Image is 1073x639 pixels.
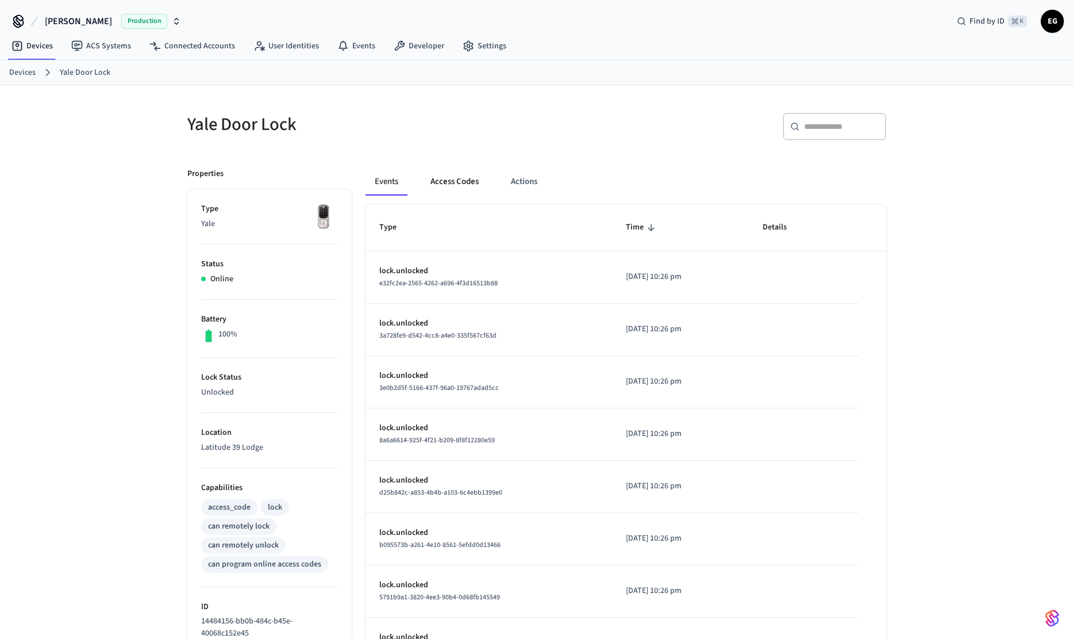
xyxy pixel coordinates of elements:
[210,273,233,285] p: Online
[62,36,140,56] a: ACS Systems
[379,265,599,277] p: lock.unlocked
[218,328,237,340] p: 100%
[1041,10,1064,33] button: EG
[626,585,735,597] p: [DATE] 10:26 pm
[379,592,500,602] span: 5791b9a1-3820-4ee3-90b4-0d68fb145549
[201,218,338,230] p: Yale
[763,219,802,236] span: Details
[208,558,321,571] div: can program online access codes
[453,36,516,56] a: Settings
[379,435,495,445] span: 8a6a6614-925f-4f21-b209-8f8f12280e59
[208,539,279,552] div: can remotely unlock
[208,521,270,533] div: can remotely lock
[328,36,384,56] a: Events
[201,313,338,326] p: Battery
[379,579,599,591] p: lock.unlocked
[201,387,338,399] p: Unlocked
[9,67,36,79] a: Devices
[121,14,167,29] span: Production
[379,219,411,236] span: Type
[626,271,735,283] p: [DATE] 10:26 pm
[379,370,599,382] p: lock.unlocked
[379,540,501,550] span: b095573b-a261-4e10-8561-5efdd0d13466
[502,168,547,196] button: Actions
[45,14,112,28] span: [PERSON_NAME]
[187,168,224,180] p: Properties
[268,502,282,514] div: lock
[2,36,62,56] a: Devices
[626,219,659,236] span: Time
[1008,16,1027,27] span: ⌘ K
[140,36,244,56] a: Connected Accounts
[309,203,338,232] img: Yale Assure Touchscreen Wifi Smart Lock, Satin Nickel, Front
[379,527,599,539] p: lock.unlocked
[201,442,338,454] p: Latitude 39 Lodge
[366,168,407,196] button: Events
[379,488,502,498] span: d25b842c-a853-4b4b-a103-6c4ebb1399e0
[379,422,599,434] p: lock.unlocked
[60,67,110,79] a: Yale Door Lock
[626,376,735,388] p: [DATE] 10:26 pm
[208,502,251,514] div: access_code
[201,601,338,613] p: ID
[201,258,338,270] p: Status
[201,372,338,384] p: Lock Status
[626,533,735,545] p: [DATE] 10:26 pm
[1045,609,1059,627] img: SeamLogoGradient.69752ec5.svg
[1042,11,1063,32] span: EG
[379,331,497,340] span: 3a728fe9-d542-4cc8-a4e0-335f567cf63d
[201,427,338,439] p: Location
[201,482,338,494] p: Capabilities
[626,323,735,335] p: [DATE] 10:26 pm
[421,168,488,196] button: Access Codes
[187,113,530,136] h5: Yale Door Lock
[626,428,735,440] p: [DATE] 10:26 pm
[201,203,338,215] p: Type
[379,383,499,393] span: 3e0b2d5f-5166-437f-96a0-19767adad5cc
[366,168,886,196] div: ant example
[379,475,599,487] p: lock.unlocked
[244,36,328,56] a: User Identities
[970,16,1005,27] span: Find by ID
[626,480,735,492] p: [DATE] 10:26 pm
[384,36,453,56] a: Developer
[948,11,1036,32] div: Find by ID⌘ K
[379,278,498,288] span: e32fc2ea-2565-4262-a696-4f3d16513b88
[379,317,599,330] p: lock.unlocked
